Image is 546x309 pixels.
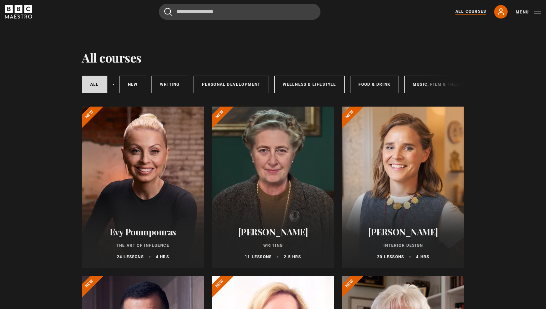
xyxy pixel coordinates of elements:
svg: BBC Maestro [5,5,32,18]
a: [PERSON_NAME] Writing 11 lessons 2.5 hrs New [212,107,334,268]
a: New [120,76,146,93]
p: 20 lessons [377,254,404,260]
p: 11 lessons [245,254,272,260]
a: [PERSON_NAME] Interior Design 20 lessons 4 hrs New [342,107,464,268]
h1: All courses [82,50,142,65]
a: All [82,76,107,93]
p: Writing [220,242,326,248]
a: Food & Drink [350,76,399,93]
h2: [PERSON_NAME] [220,227,326,237]
p: 24 lessons [117,254,144,260]
p: The Art of Influence [90,242,196,248]
button: Toggle navigation [516,9,541,15]
p: 2.5 hrs [284,254,301,260]
h2: [PERSON_NAME] [350,227,456,237]
a: Personal Development [194,76,269,93]
input: Search [159,4,320,20]
a: Evy Poumpouras The Art of Influence 24 lessons 4 hrs New [82,107,204,268]
p: 4 hrs [416,254,429,260]
p: Interior Design [350,242,456,248]
button: Submit the search query [164,8,172,16]
h2: Evy Poumpouras [90,227,196,237]
a: Wellness & Lifestyle [274,76,345,93]
a: Writing [151,76,188,93]
a: Music, Film & Theatre [404,76,476,93]
p: 4 hrs [156,254,169,260]
a: All Courses [455,8,486,15]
